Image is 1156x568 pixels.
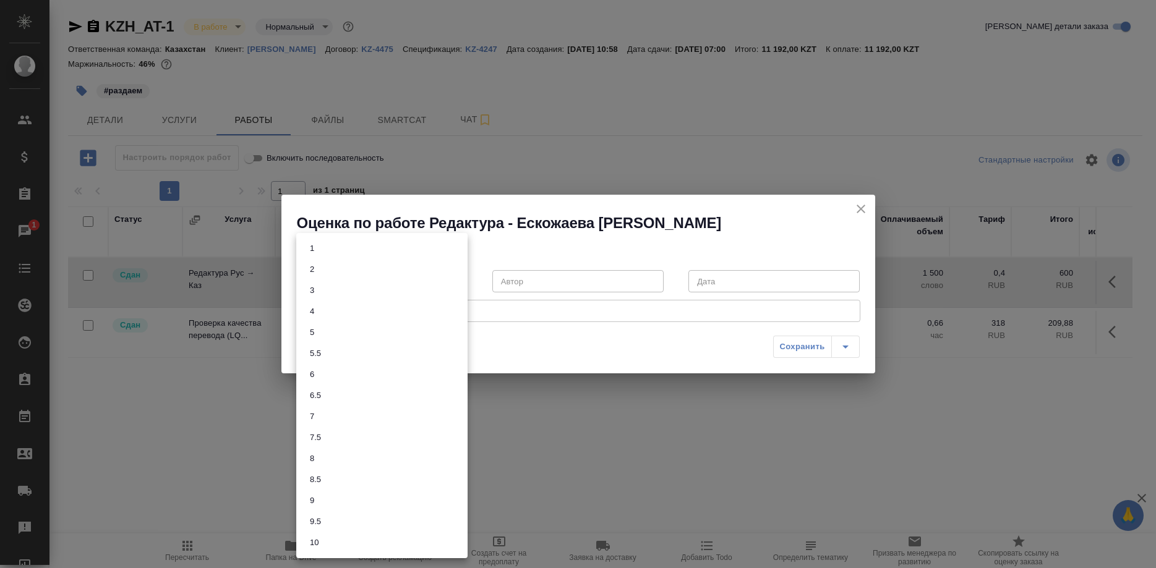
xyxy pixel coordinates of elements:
button: 7.5 [306,431,325,444]
button: 5.5 [306,347,325,360]
button: 8.5 [306,473,325,486]
button: 9.5 [306,515,325,528]
button: 10 [306,536,322,549]
button: 8 [306,452,318,465]
button: 6 [306,368,318,381]
button: 7 [306,410,318,423]
button: 9 [306,494,318,507]
button: 4 [306,305,318,318]
button: 2 [306,263,318,276]
button: 6.5 [306,389,325,402]
button: 3 [306,284,318,297]
button: 5 [306,326,318,339]
button: 1 [306,242,318,255]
